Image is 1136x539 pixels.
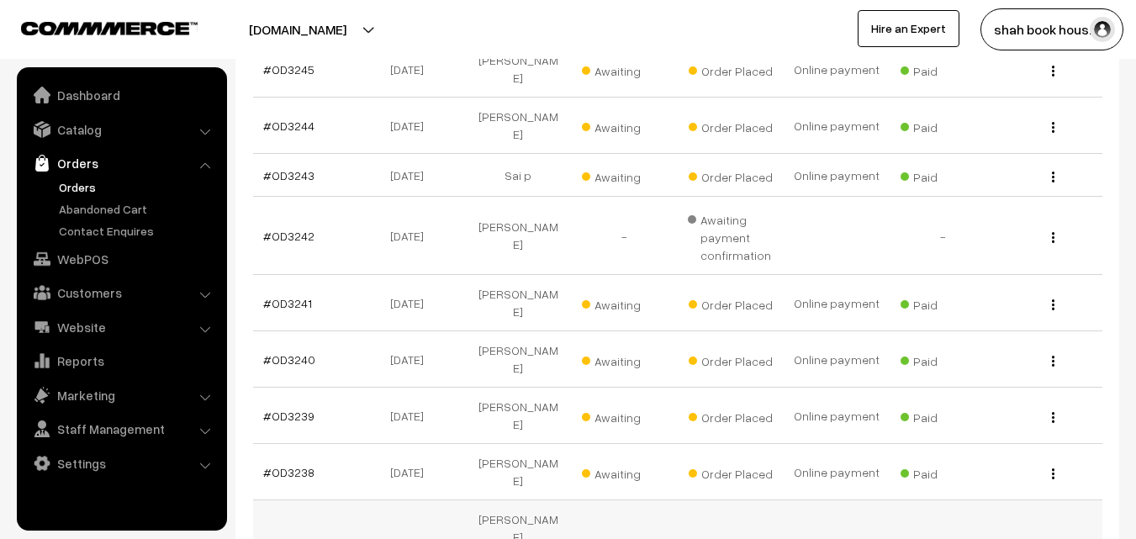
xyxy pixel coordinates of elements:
[359,197,465,275] td: [DATE]
[582,348,666,370] span: Awaiting
[1052,412,1054,423] img: Menu
[263,465,314,479] a: #OD3238
[784,154,890,197] td: Online payment
[1052,299,1054,310] img: Menu
[689,348,773,370] span: Order Placed
[465,275,571,331] td: [PERSON_NAME]
[465,41,571,98] td: [PERSON_NAME]
[784,331,890,388] td: Online payment
[1052,232,1054,243] img: Menu
[1052,122,1054,133] img: Menu
[359,154,465,197] td: [DATE]
[55,222,221,240] a: Contact Enquires
[55,200,221,218] a: Abandoned Cart
[263,229,314,243] a: #OD3242
[21,244,221,274] a: WebPOS
[263,62,314,77] a: #OD3245
[21,148,221,178] a: Orders
[55,178,221,196] a: Orders
[784,444,890,500] td: Online payment
[901,164,985,186] span: Paid
[689,404,773,426] span: Order Placed
[582,461,666,483] span: Awaiting
[21,277,221,308] a: Customers
[21,414,221,444] a: Staff Management
[263,409,314,423] a: #OD3239
[1090,17,1115,42] img: user
[980,8,1123,50] button: shah book hous…
[901,461,985,483] span: Paid
[901,58,985,80] span: Paid
[21,22,198,34] img: COMMMERCE
[263,168,314,182] a: #OD3243
[21,346,221,376] a: Reports
[263,352,315,367] a: #OD3240
[359,41,465,98] td: [DATE]
[21,80,221,110] a: Dashboard
[359,388,465,444] td: [DATE]
[21,17,168,37] a: COMMMERCE
[901,114,985,136] span: Paid
[901,348,985,370] span: Paid
[784,275,890,331] td: Online payment
[359,275,465,331] td: [DATE]
[21,312,221,342] a: Website
[1052,468,1054,479] img: Menu
[263,296,312,310] a: #OD3241
[784,98,890,154] td: Online payment
[689,114,773,136] span: Order Placed
[571,197,677,275] td: -
[21,380,221,410] a: Marketing
[901,404,985,426] span: Paid
[359,98,465,154] td: [DATE]
[582,292,666,314] span: Awaiting
[465,154,571,197] td: Sai p
[582,164,666,186] span: Awaiting
[263,119,314,133] a: #OD3244
[901,292,985,314] span: Paid
[688,207,774,264] span: Awaiting payment confirmation
[689,461,773,483] span: Order Placed
[784,388,890,444] td: Online payment
[21,448,221,478] a: Settings
[359,444,465,500] td: [DATE]
[784,41,890,98] td: Online payment
[890,197,996,275] td: -
[689,164,773,186] span: Order Placed
[582,114,666,136] span: Awaiting
[465,98,571,154] td: [PERSON_NAME]
[465,444,571,500] td: [PERSON_NAME]
[465,388,571,444] td: [PERSON_NAME]
[465,197,571,275] td: [PERSON_NAME]
[1052,66,1054,77] img: Menu
[689,58,773,80] span: Order Placed
[1052,356,1054,367] img: Menu
[359,331,465,388] td: [DATE]
[582,404,666,426] span: Awaiting
[1052,172,1054,182] img: Menu
[582,58,666,80] span: Awaiting
[465,331,571,388] td: [PERSON_NAME]
[689,292,773,314] span: Order Placed
[190,8,405,50] button: [DOMAIN_NAME]
[858,10,959,47] a: Hire an Expert
[21,114,221,145] a: Catalog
